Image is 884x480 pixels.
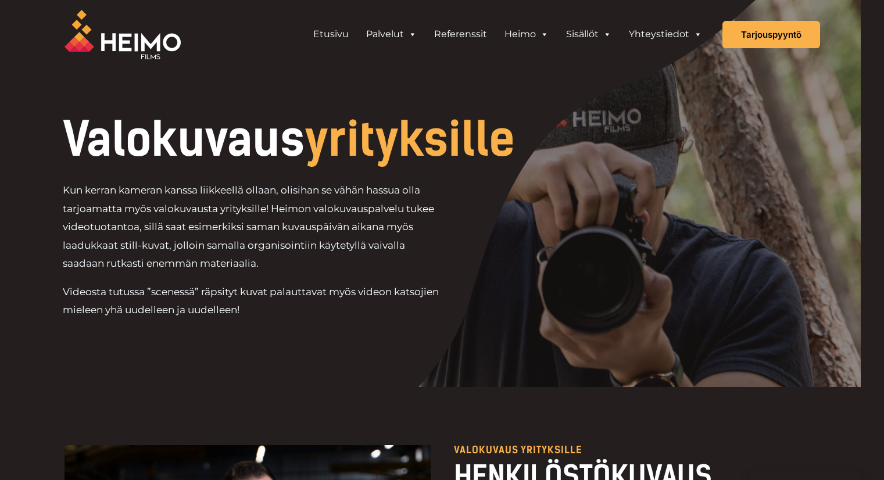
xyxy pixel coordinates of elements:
p: VALOKUVAUS YRITYKSILLE [454,445,820,455]
a: Etusivu [305,23,357,46]
a: Sisällöt [557,23,620,46]
a: Palvelut [357,23,425,46]
span: yrityksille [305,112,515,167]
img: Heimo Filmsin logo [65,10,181,59]
a: Referenssit [425,23,496,46]
aside: Header Widget 1 [299,23,717,46]
a: Tarjouspyyntö [722,21,820,48]
p: Kun kerran kameran kanssa liikkeellä ollaan, olisihan se vähän hassua olla tarjoamatta myös valok... [63,181,442,273]
p: Videosta tutussa ”scenessä” räpsityt kuvat palauttavat myös videon katsojien mieleen yhä uudellee... [63,283,442,320]
a: Yhteystiedot [620,23,711,46]
a: Heimo [496,23,557,46]
h1: Valokuvaus [63,116,521,163]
